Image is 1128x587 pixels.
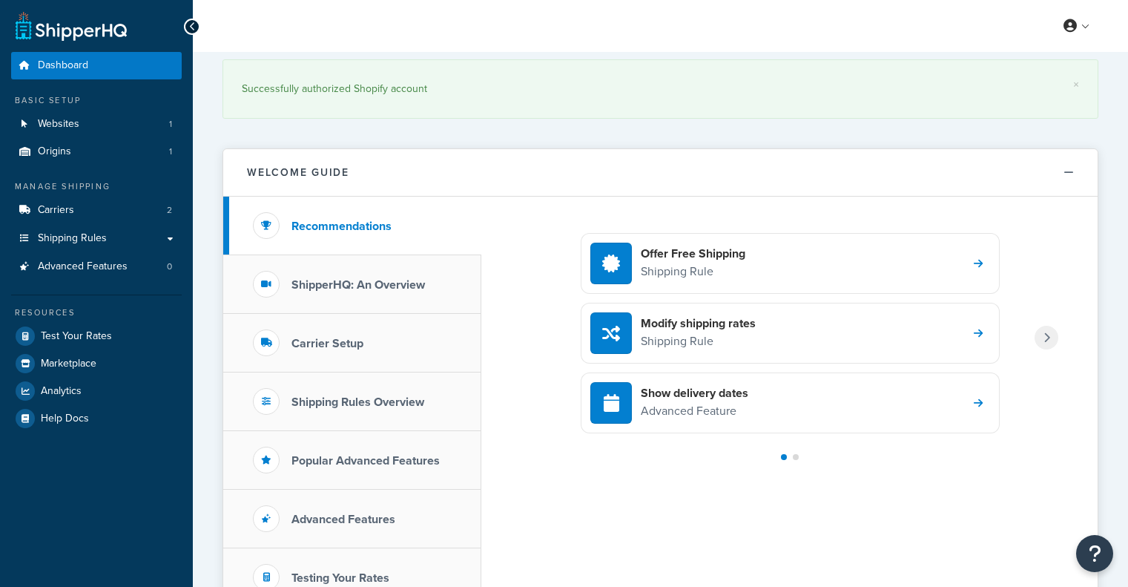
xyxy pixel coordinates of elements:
[291,513,395,526] h3: Advanced Features
[641,401,748,421] p: Advanced Feature
[11,138,182,165] a: Origins1
[41,413,89,425] span: Help Docs
[11,225,182,252] a: Shipping Rules
[291,337,363,350] h3: Carrier Setup
[11,378,182,404] a: Analytics
[641,315,756,332] h4: Modify shipping rates
[641,385,748,401] h4: Show delivery dates
[41,358,96,370] span: Marketplace
[11,94,182,107] div: Basic Setup
[242,79,1079,99] div: Successfully authorized Shopify account
[11,138,182,165] li: Origins
[41,330,112,343] span: Test Your Rates
[291,571,389,585] h3: Testing Your Rates
[11,52,182,79] a: Dashboard
[641,246,745,262] h4: Offer Free Shipping
[11,197,182,224] a: Carriers2
[641,262,745,281] p: Shipping Rule
[11,111,182,138] li: Websites
[38,118,79,131] span: Websites
[169,118,172,131] span: 1
[291,220,392,233] h3: Recommendations
[38,145,71,158] span: Origins
[291,454,440,468] h3: Popular Advanced Features
[167,204,172,217] span: 2
[167,260,172,273] span: 0
[11,253,182,281] a: Advanced Features0
[291,278,425,292] h3: ShipperHQ: An Overview
[38,59,88,72] span: Dashboard
[38,260,128,273] span: Advanced Features
[247,167,349,178] h2: Welcome Guide
[1073,79,1079,91] a: ×
[11,197,182,224] li: Carriers
[11,306,182,319] div: Resources
[169,145,172,158] span: 1
[38,204,74,217] span: Carriers
[11,405,182,432] a: Help Docs
[641,332,756,351] p: Shipping Rule
[11,350,182,377] a: Marketplace
[38,232,107,245] span: Shipping Rules
[11,323,182,350] a: Test Your Rates
[11,111,182,138] a: Websites1
[223,149,1098,197] button: Welcome Guide
[11,253,182,281] li: Advanced Features
[1076,535,1113,572] button: Open Resource Center
[41,385,82,398] span: Analytics
[11,180,182,193] div: Manage Shipping
[291,396,424,409] h3: Shipping Rules Overview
